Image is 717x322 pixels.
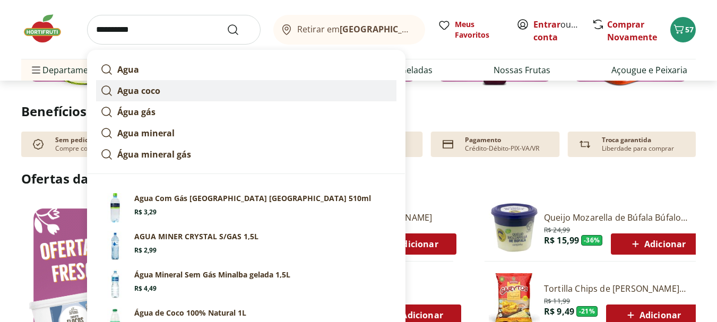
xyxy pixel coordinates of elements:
a: Agua mineral [96,123,396,144]
p: Liberdade para comprar [602,144,674,153]
h2: Ofertas da Semana [21,170,696,188]
a: Agua [96,59,396,80]
span: R$ 24,99 [544,224,570,234]
img: Principal [100,231,130,261]
a: Criar conta [533,19,592,43]
span: R$ 9,49 [544,306,574,317]
a: Comprar Novamente [607,19,657,43]
strong: Agua [117,64,139,75]
strong: Agua coco [117,85,160,97]
a: Meus Favoritos [438,19,504,40]
img: Devolução [576,136,593,153]
a: Tortilla Chips de [PERSON_NAME] 120g [544,283,699,294]
img: card [439,136,456,153]
a: Queijo Mozarella de Búfala Búfalo Dourado 150g [544,212,704,223]
p: AGUA MINER CRYSTAL S/GAS 1,5L [134,231,258,242]
img: Água Mineral Sem Gás Minalba gelada 1,5L [100,269,130,299]
p: Água Mineral Sem Gás Minalba gelada 1,5L [134,269,290,280]
a: Entrar [533,19,560,30]
span: R$ 3,29 [134,208,157,216]
p: Pagamento [465,136,501,144]
input: search [87,15,261,45]
a: Agua Com Gás Teresópolis Gelada 510mlAgua Com Gás [GEOGRAPHIC_DATA] [GEOGRAPHIC_DATA] 510mlR$ 3,29 [96,189,396,227]
button: Carrinho [670,17,696,42]
span: Meus Favoritos [455,19,504,40]
img: Queijo Mozarella de Búfala Búfalo Dourado 150g [489,202,540,253]
span: R$ 4,49 [134,284,157,293]
p: Troca garantida [602,136,651,144]
span: R$ 15,99 [544,234,579,246]
a: Açougue e Peixaria [611,64,687,76]
span: - 36 % [581,235,602,246]
button: Retirar em[GEOGRAPHIC_DATA]/[GEOGRAPHIC_DATA] [273,15,425,45]
button: Menu [30,57,42,83]
span: R$ 2,99 [134,246,157,255]
b: [GEOGRAPHIC_DATA]/[GEOGRAPHIC_DATA] [340,23,519,35]
span: Adicionar [629,238,686,250]
button: Adicionar [611,233,704,255]
strong: Água mineral gás [117,149,191,160]
span: - 21 % [576,306,598,317]
button: Adicionar [363,233,456,255]
img: check [30,136,47,153]
p: Crédito-Débito-PIX-VA/VR [465,144,539,153]
p: Sem pedido mínimo [55,136,119,144]
p: Água de Coco 100% Natural 1L [134,308,246,318]
span: ou [533,18,581,43]
h2: Benefícios! [21,104,696,119]
span: Departamentos [30,57,106,83]
a: Água gás [96,101,396,123]
p: Agua Com Gás [GEOGRAPHIC_DATA] [GEOGRAPHIC_DATA] 510ml [134,193,371,204]
p: Compre como preferir [55,144,122,153]
span: Adicionar [381,238,438,250]
a: Água Mineral Sem Gás Minalba gelada 1,5LÁgua Mineral Sem Gás Minalba gelada 1,5LR$ 4,49 [96,265,396,303]
span: Adicionar [624,309,681,321]
span: R$ 11,99 [544,295,570,306]
span: Retirar em [297,24,414,34]
strong: Água gás [117,106,156,118]
a: Água mineral gás [96,144,396,165]
a: PrincipalAGUA MINER CRYSTAL S/GAS 1,5LR$ 2,99 [96,227,396,265]
strong: Agua mineral [117,127,175,139]
span: 57 [685,24,694,34]
span: Adicionar [386,309,443,321]
img: Agua Com Gás Teresópolis Gelada 510ml [100,193,130,223]
button: Submit Search [227,23,252,36]
img: Hortifruti [21,13,74,45]
a: Agua coco [96,80,396,101]
a: Nossas Frutas [494,64,550,76]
